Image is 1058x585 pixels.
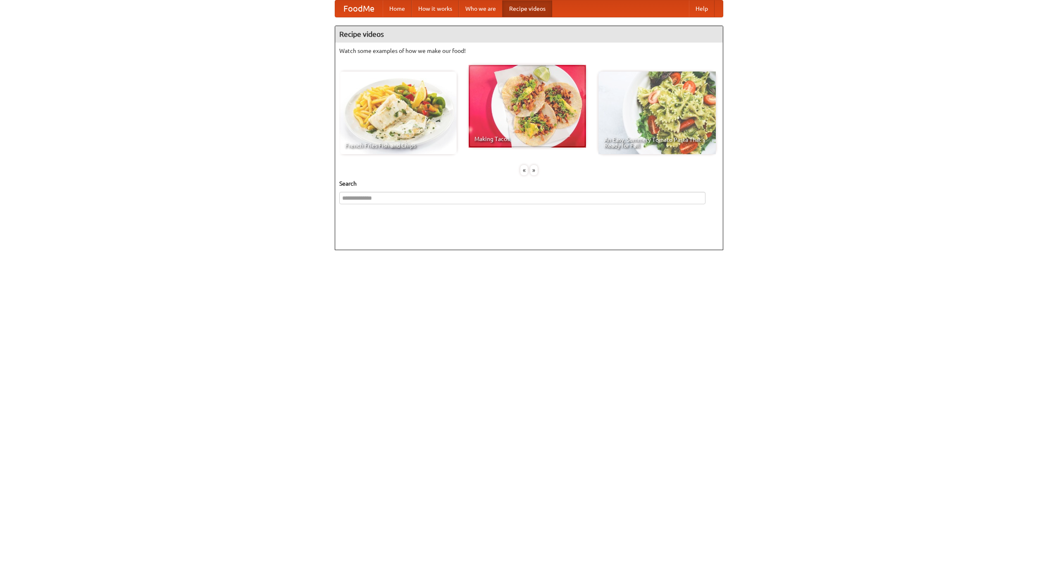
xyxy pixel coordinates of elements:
[474,136,580,142] span: Making Tacos
[604,137,710,148] span: An Easy, Summery Tomato Pasta That's Ready for Fall
[345,143,451,148] span: French Fries Fish and Chips
[459,0,503,17] a: Who we are
[689,0,715,17] a: Help
[412,0,459,17] a: How it works
[520,165,528,175] div: «
[530,165,538,175] div: »
[335,26,723,43] h4: Recipe videos
[339,179,719,188] h5: Search
[339,72,457,154] a: French Fries Fish and Chips
[383,0,412,17] a: Home
[335,0,383,17] a: FoodMe
[503,0,552,17] a: Recipe videos
[339,47,719,55] p: Watch some examples of how we make our food!
[469,65,586,148] a: Making Tacos
[598,72,716,154] a: An Easy, Summery Tomato Pasta That's Ready for Fall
